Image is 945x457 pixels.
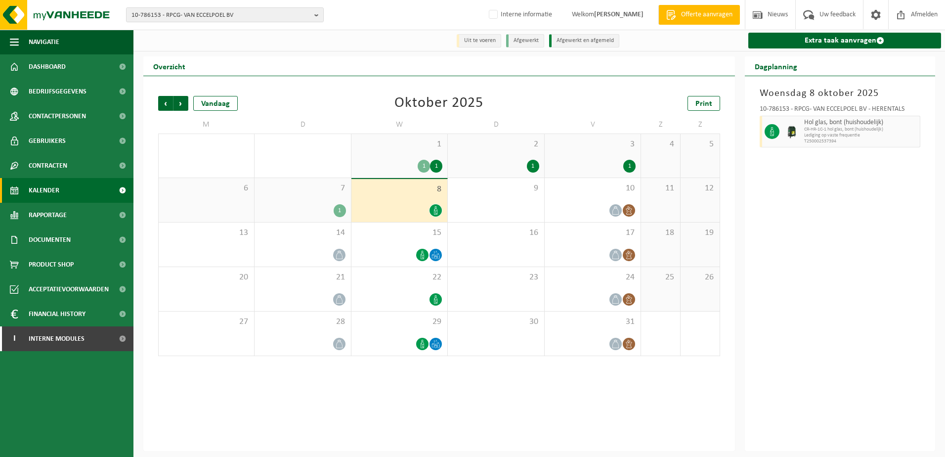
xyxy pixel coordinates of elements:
[453,317,539,327] span: 30
[29,54,66,79] span: Dashboard
[255,116,351,134] td: D
[29,104,86,129] span: Contactpersonen
[658,5,740,25] a: Offerte aanvragen
[29,277,109,302] span: Acceptatievoorwaarden
[681,116,720,134] td: Z
[448,116,544,134] td: D
[10,326,19,351] span: I
[164,183,249,194] span: 6
[394,96,483,111] div: Oktober 2025
[804,119,918,127] span: Hol glas, bont (huishoudelijk)
[164,272,249,283] span: 20
[259,317,345,327] span: 28
[646,139,675,150] span: 4
[550,183,636,194] span: 10
[164,317,249,327] span: 27
[126,7,324,22] button: 10-786153 - RPCG- VAN ECCELPOEL BV
[164,228,249,238] span: 13
[418,160,430,173] div: 1
[356,184,442,195] span: 8
[686,183,715,194] span: 12
[334,204,346,217] div: 1
[748,33,942,48] a: Extra taak aanvragen
[131,8,310,23] span: 10-786153 - RPCG- VAN ECCELPOEL BV
[453,228,539,238] span: 16
[453,139,539,150] span: 2
[679,10,735,20] span: Offerte aanvragen
[641,116,681,134] td: Z
[695,100,712,108] span: Print
[158,116,255,134] td: M
[29,153,67,178] span: Contracten
[173,96,188,111] span: Volgende
[453,183,539,194] span: 9
[760,86,921,101] h3: Woensdag 8 oktober 2025
[351,116,448,134] td: W
[259,183,345,194] span: 7
[193,96,238,111] div: Vandaag
[487,7,552,22] label: Interne informatie
[29,129,66,153] span: Gebruikers
[29,326,85,351] span: Interne modules
[550,139,636,150] span: 3
[29,30,59,54] span: Navigatie
[356,272,442,283] span: 22
[457,34,501,47] li: Uit te voeren
[804,133,918,138] span: Lediging op vaste frequentie
[804,138,918,144] span: T250002537394
[29,178,59,203] span: Kalender
[259,228,345,238] span: 14
[356,317,442,327] span: 29
[29,203,67,228] span: Rapportage
[550,317,636,327] span: 31
[594,11,644,18] strong: [PERSON_NAME]
[430,160,442,173] div: 1
[550,272,636,283] span: 24
[356,139,442,150] span: 1
[687,96,720,111] a: Print
[646,183,675,194] span: 11
[623,160,636,173] div: 1
[259,272,345,283] span: 21
[29,228,71,252] span: Documenten
[29,252,74,277] span: Product Shop
[686,272,715,283] span: 26
[506,34,544,47] li: Afgewerkt
[784,124,799,139] img: CR-HR-1C-1000-PES-01
[29,302,86,326] span: Financial History
[646,228,675,238] span: 18
[760,106,921,116] div: 10-786153 - RPCG- VAN ECCELPOEL BV - HERENTALS
[646,272,675,283] span: 25
[804,127,918,133] span: CR-HR-1C-1 hol glas, bont (huishoudelijk)
[745,56,807,76] h2: Dagplanning
[550,228,636,238] span: 17
[686,139,715,150] span: 5
[29,79,86,104] span: Bedrijfsgegevens
[143,56,195,76] h2: Overzicht
[545,116,641,134] td: V
[549,34,619,47] li: Afgewerkt en afgemeld
[527,160,539,173] div: 1
[686,228,715,238] span: 19
[158,96,173,111] span: Vorige
[356,228,442,238] span: 15
[453,272,539,283] span: 23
